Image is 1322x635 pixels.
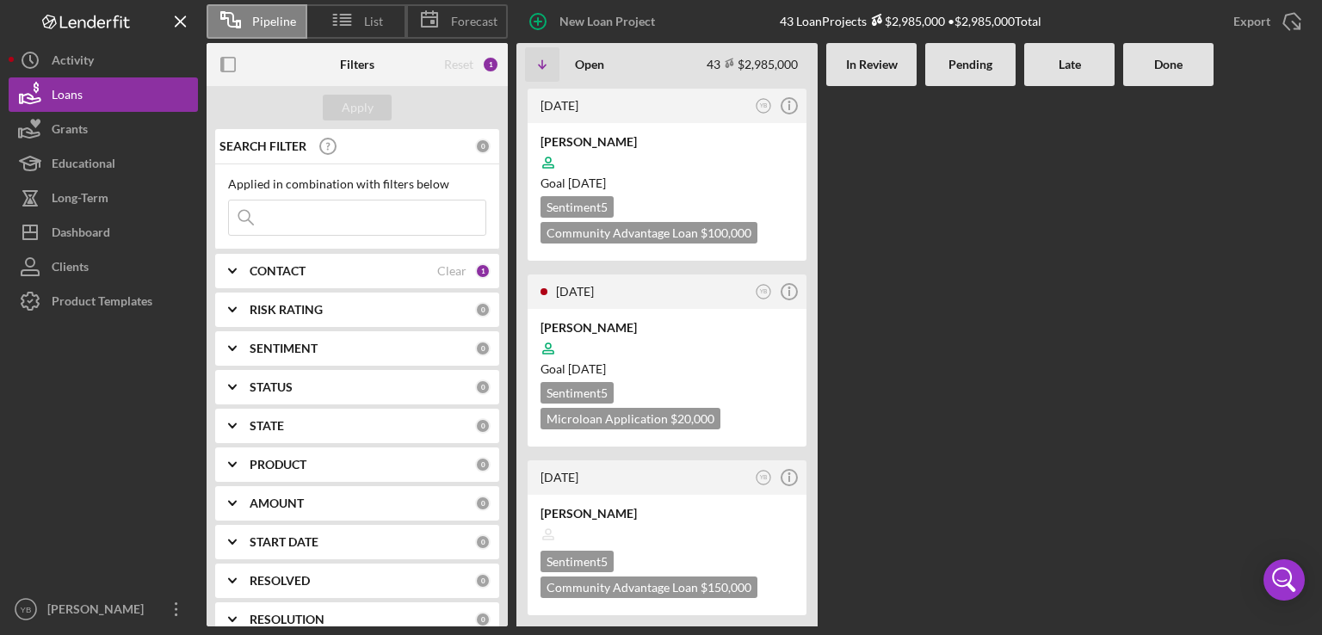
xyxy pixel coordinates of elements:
[52,284,152,323] div: Product Templates
[475,457,491,472] div: 0
[250,303,323,317] b: RISK RATING
[559,4,655,39] div: New Loan Project
[475,139,491,154] div: 0
[43,592,155,631] div: [PERSON_NAME]
[9,112,198,146] button: Grants
[482,56,499,73] div: 1
[541,176,606,190] span: Goal
[525,458,809,618] a: [DATE]YB[PERSON_NAME]Sentiment5Community Advantage Loan $150,000
[475,534,491,550] div: 0
[52,43,94,82] div: Activity
[525,272,809,449] a: [DATE]YB[PERSON_NAME]Goal [DATE]Sentiment5Microloan Application $20,000
[475,612,491,627] div: 0
[541,576,757,598] div: Community Advantage Loan
[541,222,757,244] div: Community Advantage Loan
[52,215,110,254] div: Dashboard
[701,580,751,595] span: $150,000
[556,284,594,299] time: 2025-09-05 16:30
[752,466,775,490] button: YB
[250,574,310,588] b: RESOLVED
[760,288,768,294] text: YB
[541,319,794,336] div: [PERSON_NAME]
[250,496,304,510] b: AMOUNT
[575,58,604,71] b: Open
[250,535,318,549] b: START DATE
[250,458,306,472] b: PRODUCT
[364,15,383,28] span: List
[250,342,318,355] b: SENTIMENT
[525,86,809,263] a: [DATE]YB[PERSON_NAME]Goal [DATE]Sentiment5Community Advantage Loan $100,000
[1233,4,1270,39] div: Export
[1059,58,1081,71] b: Late
[846,58,898,71] b: In Review
[451,15,497,28] span: Forecast
[52,112,88,151] div: Grants
[228,177,486,191] div: Applied in combination with filters below
[9,181,198,215] button: Long-Term
[1154,58,1183,71] b: Done
[760,474,768,480] text: YB
[475,302,491,317] div: 0
[444,58,473,71] div: Reset
[52,77,83,116] div: Loans
[707,57,798,71] div: 43 $2,985,000
[437,264,466,278] div: Clear
[52,250,89,288] div: Clients
[541,361,606,376] span: Goal
[541,382,614,404] div: Sentiment 5
[541,98,578,113] time: 2025-09-06 00:09
[475,379,491,395] div: 0
[340,58,374,71] b: Filters
[9,215,198,250] button: Dashboard
[9,284,198,318] button: Product Templates
[250,380,293,394] b: STATUS
[670,411,714,426] span: $20,000
[9,77,198,112] button: Loans
[541,133,794,151] div: [PERSON_NAME]
[541,505,794,522] div: [PERSON_NAME]
[568,176,606,190] time: 11/11/2025
[52,146,115,185] div: Educational
[252,15,296,28] span: Pipeline
[323,95,392,120] button: Apply
[250,419,284,433] b: STATE
[541,408,720,429] div: Microloan Application
[250,613,324,626] b: RESOLUTION
[9,592,198,626] button: YB[PERSON_NAME]
[752,95,775,118] button: YB
[516,4,672,39] button: New Loan Project
[948,58,992,71] b: Pending
[780,14,1041,28] div: 43 Loan Projects • $2,985,000 Total
[250,264,306,278] b: CONTACT
[1216,4,1313,39] button: Export
[475,573,491,589] div: 0
[541,551,614,572] div: Sentiment 5
[52,181,108,219] div: Long-Term
[541,470,578,484] time: 2025-09-05 04:30
[541,196,614,218] div: Sentiment 5
[752,281,775,304] button: YB
[867,14,945,28] div: $2,985,000
[475,496,491,511] div: 0
[9,43,198,77] button: Activity
[9,250,198,284] button: Clients
[219,139,306,153] b: SEARCH FILTER
[760,102,768,108] text: YB
[475,341,491,356] div: 0
[568,361,606,376] time: 10/16/2025
[9,146,198,181] button: Educational
[475,418,491,434] div: 0
[21,605,32,614] text: YB
[475,263,491,279] div: 1
[1263,559,1305,601] div: Open Intercom Messenger
[701,225,751,240] span: $100,000
[342,95,374,120] div: Apply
